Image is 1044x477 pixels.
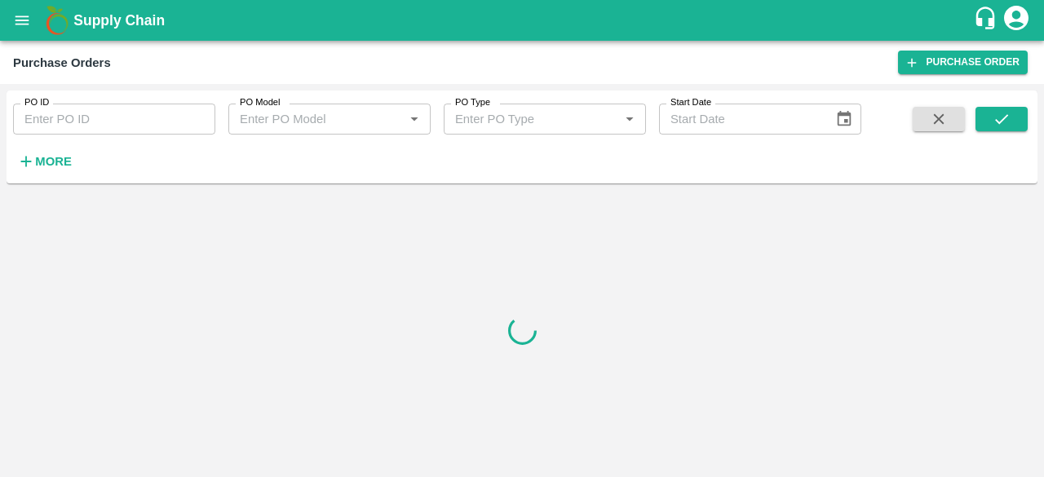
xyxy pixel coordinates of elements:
[41,4,73,37] img: logo
[73,12,165,29] b: Supply Chain
[455,96,490,109] label: PO Type
[240,96,281,109] label: PO Model
[3,2,41,39] button: open drawer
[13,104,215,135] input: Enter PO ID
[1002,3,1031,38] div: account of current user
[659,104,822,135] input: Start Date
[24,96,49,109] label: PO ID
[449,108,614,130] input: Enter PO Type
[13,52,111,73] div: Purchase Orders
[670,96,711,109] label: Start Date
[898,51,1028,74] a: Purchase Order
[973,6,1002,35] div: customer-support
[73,9,973,32] a: Supply Chain
[35,155,72,168] strong: More
[233,108,399,130] input: Enter PO Model
[829,104,860,135] button: Choose date
[13,148,76,175] button: More
[404,108,425,130] button: Open
[619,108,640,130] button: Open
